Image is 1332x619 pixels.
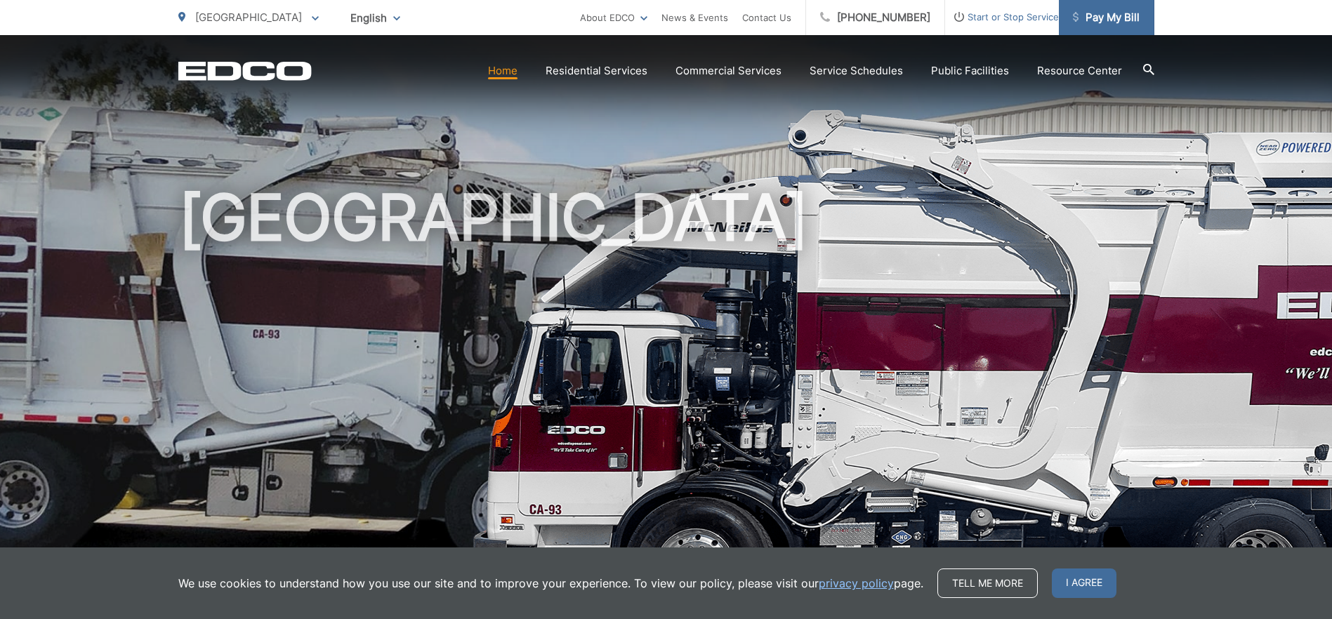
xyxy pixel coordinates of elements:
[178,575,923,592] p: We use cookies to understand how you use our site and to improve your experience. To view our pol...
[742,9,791,26] a: Contact Us
[546,62,647,79] a: Residential Services
[580,9,647,26] a: About EDCO
[488,62,517,79] a: Home
[1037,62,1122,79] a: Resource Center
[931,62,1009,79] a: Public Facilities
[675,62,782,79] a: Commercial Services
[819,575,894,592] a: privacy policy
[810,62,903,79] a: Service Schedules
[937,568,1038,598] a: Tell me more
[661,9,728,26] a: News & Events
[340,6,411,30] span: English
[195,11,302,24] span: [GEOGRAPHIC_DATA]
[178,61,312,81] a: EDCD logo. Return to the homepage.
[1052,568,1116,598] span: I agree
[1073,9,1140,26] span: Pay My Bill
